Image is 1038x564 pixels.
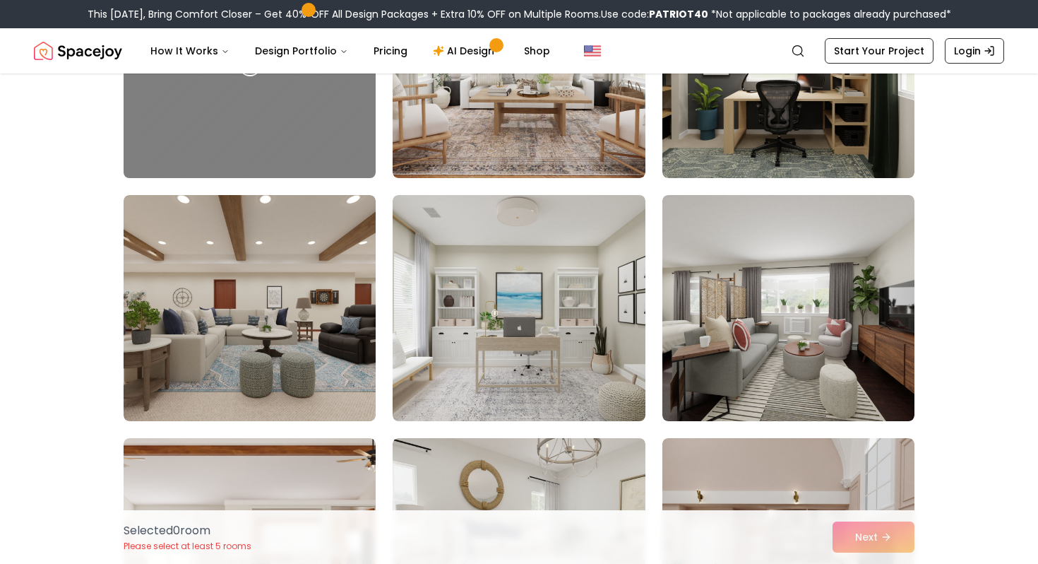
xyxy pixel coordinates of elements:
[584,42,601,59] img: United States
[34,37,122,65] img: Spacejoy Logo
[124,541,251,552] p: Please select at least 5 rooms
[422,37,510,65] a: AI Design
[362,37,419,65] a: Pricing
[662,195,914,421] img: Room room-21
[34,37,122,65] a: Spacejoy
[244,37,359,65] button: Design Portfolio
[88,7,951,21] div: This [DATE], Bring Comfort Closer – Get 40% OFF All Design Packages + Extra 10% OFF on Multiple R...
[825,38,933,64] a: Start Your Project
[139,37,561,65] nav: Main
[124,522,251,539] p: Selected 0 room
[34,28,1004,74] nav: Global
[393,195,645,421] img: Room room-20
[945,38,1004,64] a: Login
[708,7,951,21] span: *Not applicable to packages already purchased*
[601,7,708,21] span: Use code:
[649,7,708,21] b: PATRIOT40
[124,195,376,421] img: Room room-19
[139,37,241,65] button: How It Works
[513,37,561,65] a: Shop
